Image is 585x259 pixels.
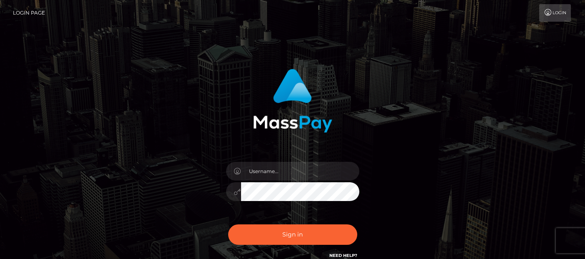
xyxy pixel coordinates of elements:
[329,253,357,258] a: Need Help?
[13,4,45,22] a: Login Page
[253,69,332,133] img: MassPay Login
[539,4,571,22] a: Login
[228,224,357,245] button: Sign in
[241,162,359,181] input: Username...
